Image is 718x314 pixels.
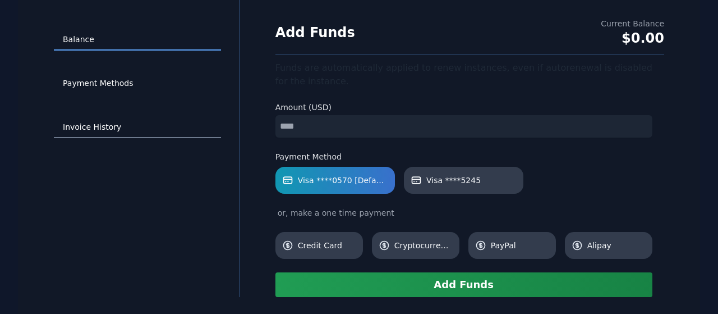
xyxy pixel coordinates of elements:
label: Payment Method [275,151,652,162]
span: Alipay [587,240,646,251]
span: PayPal [491,240,549,251]
span: Visa ****0570 [Default] [298,175,388,186]
a: Invoice History [54,117,221,138]
div: or, make a one time payment [275,207,652,219]
label: Amount (USD) [275,102,652,113]
div: Funds are automatically applied to renew instances, even if autorenewal is disabled for the insta... [275,61,664,88]
h1: Add Funds [275,24,355,42]
a: Payment Methods [54,73,221,94]
span: Credit Card [298,240,356,251]
button: Add Funds [275,272,652,297]
div: $0.00 [601,29,664,47]
div: Current Balance [601,18,664,29]
a: Balance [54,29,221,51]
span: Cryptocurrency [394,240,453,251]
